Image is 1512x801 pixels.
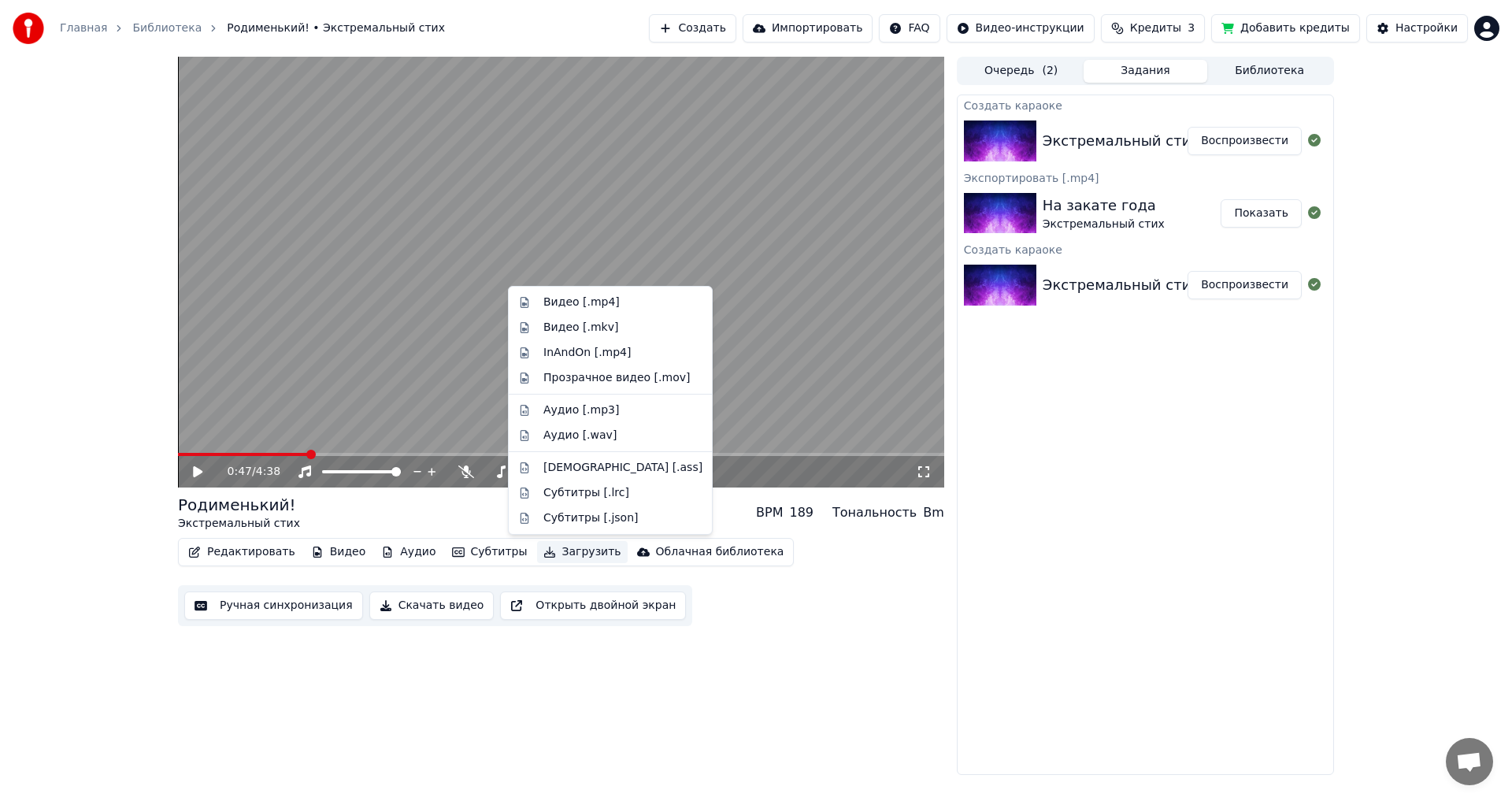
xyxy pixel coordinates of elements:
[1043,217,1165,232] div: Экстремальный стих
[60,20,445,36] nav: breadcrumb
[543,370,690,386] div: Прозрачное видео [.mov]
[543,320,618,336] div: Видео [.mkv]
[178,494,300,516] div: Родименький!
[959,60,1084,83] button: Очередь
[1188,271,1302,299] button: Воспроизвести
[832,503,917,522] div: Тональность
[656,544,784,560] div: Облачная библиотека
[228,464,265,480] div: /
[543,510,639,526] div: Субтитры [.json]
[543,402,619,418] div: Аудио [.mp3]
[178,516,300,532] div: Экстремальный стих
[1188,20,1195,36] span: 3
[1042,63,1058,79] span: ( 2 )
[60,20,107,36] a: Главная
[958,95,1333,114] div: Создать караоке
[500,591,686,620] button: Открыть двойной экран
[789,503,813,522] div: 189
[958,239,1333,258] div: Создать караоке
[305,541,372,563] button: Видео
[256,464,280,480] span: 4:38
[879,14,939,43] button: FAQ
[369,591,495,620] button: Скачать видео
[923,503,944,522] div: Bm
[543,345,632,361] div: InAndOn [.mp4]
[1084,60,1208,83] button: Задания
[132,20,202,36] a: Библиотека
[958,168,1333,187] div: Экспортировать [.mp4]
[543,428,617,443] div: Аудио [.wav]
[543,460,702,476] div: [DEMOGRAPHIC_DATA] [.ass]
[1395,20,1458,36] div: Настройки
[375,541,442,563] button: Аудио
[1366,14,1468,43] button: Настройки
[649,14,736,43] button: Создать
[1188,127,1302,155] button: Воспроизвести
[743,14,873,43] button: Импортировать
[947,14,1095,43] button: Видео-инструкции
[1221,199,1302,228] button: Показать
[537,541,628,563] button: Загрузить
[446,541,534,563] button: Субтитры
[543,485,629,501] div: Субтитры [.lrc]
[182,541,302,563] button: Редактировать
[13,13,44,44] img: youka
[1043,130,1320,152] div: Экстремальный стих - Родименький!
[1207,60,1332,83] button: Библиотека
[227,20,445,36] span: Родименький! • Экстремальный стих
[756,503,783,522] div: BPM
[1211,14,1360,43] button: Добавить кредиты
[1130,20,1181,36] span: Кредиты
[184,591,363,620] button: Ручная синхронизация
[228,464,252,480] span: 0:47
[1446,738,1493,785] a: Открытый чат
[1043,195,1165,217] div: На закате года
[543,295,620,310] div: Видео [.mp4]
[1043,274,1327,296] div: Экстремальный стих - На закате года
[1101,14,1205,43] button: Кредиты3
